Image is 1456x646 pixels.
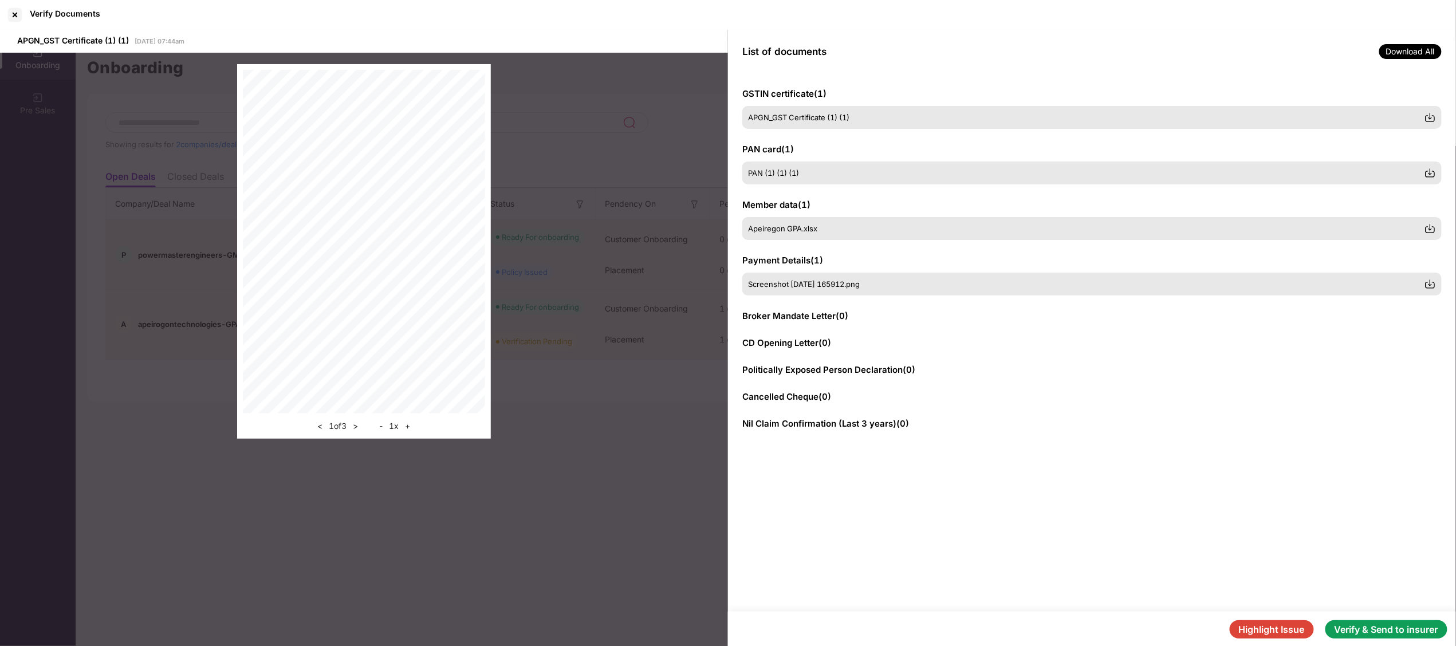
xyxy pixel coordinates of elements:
[748,224,817,233] span: Apeiregon GPA.xlsx
[742,364,915,375] span: Politically Exposed Person Declaration ( 0 )
[17,36,129,45] span: APGN_GST Certificate (1) (1)
[742,199,810,210] span: Member data ( 1 )
[1424,278,1436,290] img: svg+xml;base64,PHN2ZyBpZD0iRG93bmxvYWQtMzJ4MzIiIHhtbG5zPSJodHRwOi8vd3d3LnczLm9yZy8yMDAwL3N2ZyIgd2...
[1325,620,1447,639] button: Verify & Send to insurer
[1379,44,1442,59] span: Download All
[350,419,362,433] button: >
[376,419,387,433] button: -
[1424,167,1436,179] img: svg+xml;base64,PHN2ZyBpZD0iRG93bmxvYWQtMzJ4MzIiIHhtbG5zPSJodHRwOi8vd3d3LnczLm9yZy8yMDAwL3N2ZyIgd2...
[30,9,100,18] div: Verify Documents
[742,418,909,429] span: Nil Claim Confirmation (Last 3 years) ( 0 )
[742,88,827,99] span: GSTIN certificate ( 1 )
[742,255,823,266] span: Payment Details ( 1 )
[135,37,184,45] span: [DATE] 07:44am
[376,419,414,433] div: 1 x
[748,113,849,122] span: APGN_GST Certificate (1) (1)
[742,391,831,402] span: Cancelled Cheque ( 0 )
[1424,223,1436,234] img: svg+xml;base64,PHN2ZyBpZD0iRG93bmxvYWQtMzJ4MzIiIHhtbG5zPSJodHRwOi8vd3d3LnczLm9yZy8yMDAwL3N2ZyIgd2...
[742,337,831,348] span: CD Opening Letter ( 0 )
[748,168,799,178] span: PAN (1) (1) (1)
[742,144,794,155] span: PAN card ( 1 )
[402,419,414,433] button: +
[742,310,848,321] span: Broker Mandate Letter ( 0 )
[1230,620,1314,639] button: Highlight Issue
[314,419,326,433] button: <
[314,419,362,433] div: 1 of 3
[742,46,827,57] span: List of documents
[748,279,860,289] span: Screenshot [DATE] 165912.png
[1424,112,1436,123] img: svg+xml;base64,PHN2ZyBpZD0iRG93bmxvYWQtMzJ4MzIiIHhtbG5zPSJodHRwOi8vd3d3LnczLm9yZy8yMDAwL3N2ZyIgd2...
